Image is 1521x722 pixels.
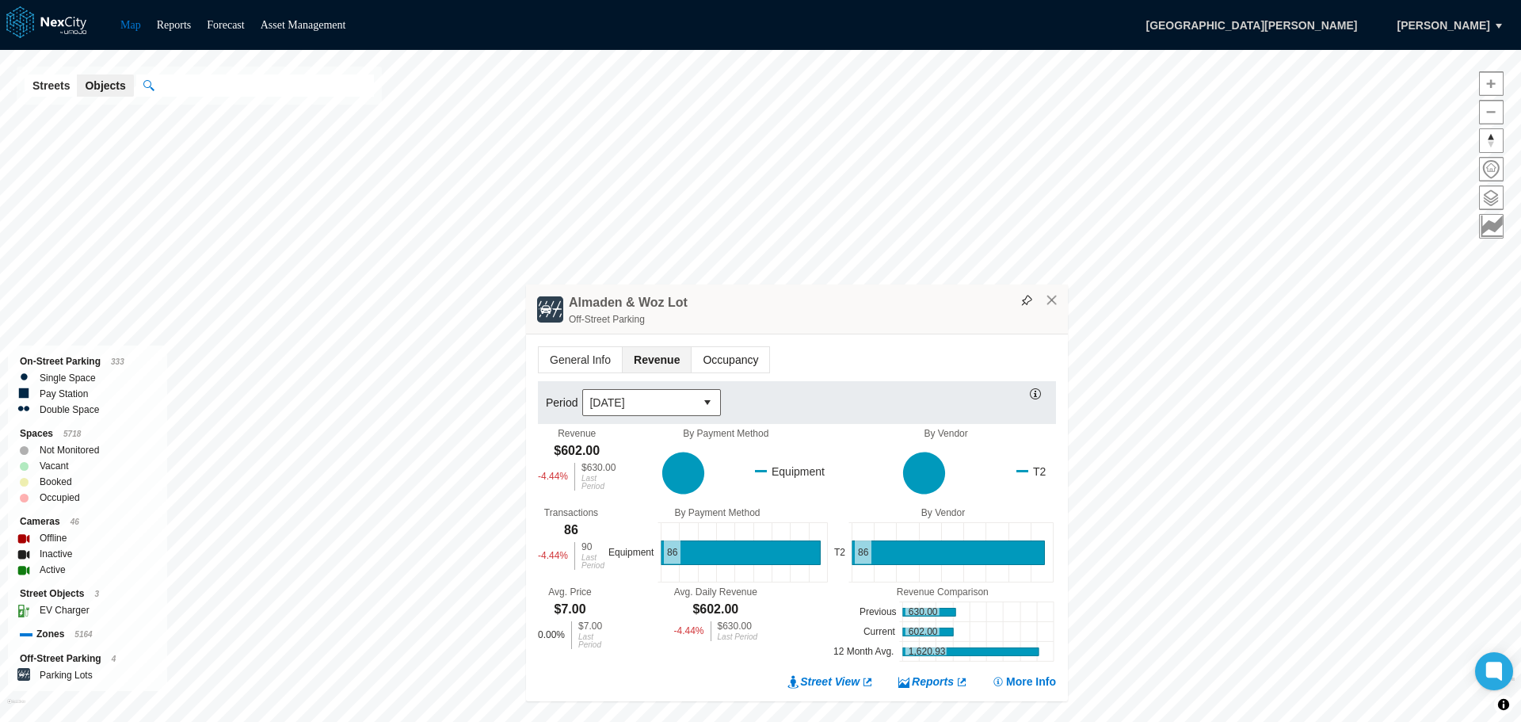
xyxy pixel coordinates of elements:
div: 90 [581,542,604,552]
span: Zoom in [1480,72,1503,95]
span: 5718 [63,430,81,438]
div: Revenue [558,428,596,439]
span: Zoom out [1480,101,1503,124]
div: $630.00 [718,621,758,631]
div: $630.00 [581,463,616,472]
div: Last Period [581,554,604,570]
span: General Info [539,347,622,372]
button: More Info [992,674,1056,690]
button: Zoom out [1479,100,1504,124]
button: Toggle attribution [1494,695,1513,714]
div: Off-Street Parking [569,311,1060,327]
span: 5164 [74,630,92,639]
div: Revenue Comparison [829,586,1056,598]
a: Forecast [207,19,244,31]
span: More Info [1006,674,1056,690]
text: 602.00 [909,627,938,638]
a: Reports [157,19,192,31]
span: Streets [32,78,70,94]
button: Home [1479,157,1504,181]
div: By Vendor [836,428,1056,439]
label: Period [546,395,582,411]
div: -4.44 % [538,542,568,570]
span: 3 [94,590,99,598]
div: On-Street Parking [20,353,155,370]
text: Current [863,627,896,638]
text: T2 [834,548,845,559]
h4: Almaden & Woz Lot [569,294,688,311]
text: 1,620.93 [909,647,946,658]
div: Last Period [718,633,758,641]
button: [PERSON_NAME] [1381,12,1507,39]
label: Parking Lots [40,667,93,683]
div: -4.44 % [673,621,703,641]
button: Close popup [1045,293,1059,308]
span: Revenue [623,347,691,372]
button: Zoom in [1479,71,1504,96]
div: Avg. Daily Revenue [674,586,757,598]
div: Last Period [581,475,616,491]
button: Streets [25,74,78,97]
text: 86 [667,548,678,559]
span: [GEOGRAPHIC_DATA][PERSON_NAME] [1129,12,1374,39]
div: By Payment Method [616,428,836,439]
span: [DATE] [589,395,688,411]
span: 333 [111,357,124,366]
label: EV Charger [40,602,90,618]
button: select [695,390,720,415]
a: Map [120,19,141,31]
div: Transactions [544,507,598,518]
label: Offline [40,530,67,546]
a: Reports [898,674,968,690]
button: Reset bearing to north [1479,128,1504,153]
label: Vacant [40,458,68,474]
div: Zones [20,626,155,643]
span: Objects [85,78,125,94]
a: Mapbox homepage [7,699,25,717]
div: Street Objects [20,586,155,602]
div: 0.00 % [538,621,565,649]
label: Booked [40,474,72,490]
div: $602.00 [554,442,600,460]
text: Equipment [608,548,654,559]
label: Double Space [40,402,99,418]
span: 4 [112,655,116,663]
div: By Payment Method [604,507,830,518]
button: Objects [77,74,133,97]
img: svg%3e [1021,295,1032,306]
button: Layers management [1479,185,1504,210]
span: [PERSON_NAME] [1397,17,1490,33]
a: Asset Management [261,19,346,31]
div: By Vendor [830,507,1056,518]
div: $7.00 [555,601,586,618]
label: Inactive [40,546,72,562]
div: Spaces [20,426,155,442]
a: Street View [787,674,874,690]
label: Active [40,562,66,578]
label: Not Monitored [40,442,99,458]
div: Avg. Price [548,586,591,598]
div: 86 [564,521,578,539]
div: $602.00 [692,601,738,618]
div: Off-Street Parking [20,651,155,667]
label: Single Space [40,370,96,386]
text: 630.00 [909,607,938,618]
text: Previous [860,607,897,618]
span: 46 [71,518,79,526]
text: 12 Month Avg. [833,647,894,658]
label: Occupied [40,490,80,506]
span: Reset bearing to north [1480,129,1503,152]
div: $7.00 [578,621,602,631]
span: Reports [912,674,954,690]
div: Last Period [578,633,602,649]
span: Occupancy [692,347,769,372]
button: Key metrics [1479,214,1504,239]
div: -4.44 % [538,463,568,491]
span: Toggle attribution [1499,696,1508,713]
span: Street View [800,674,860,690]
div: Cameras [20,514,155,530]
text: 86 [858,548,869,559]
label: Pay Station [40,386,88,402]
